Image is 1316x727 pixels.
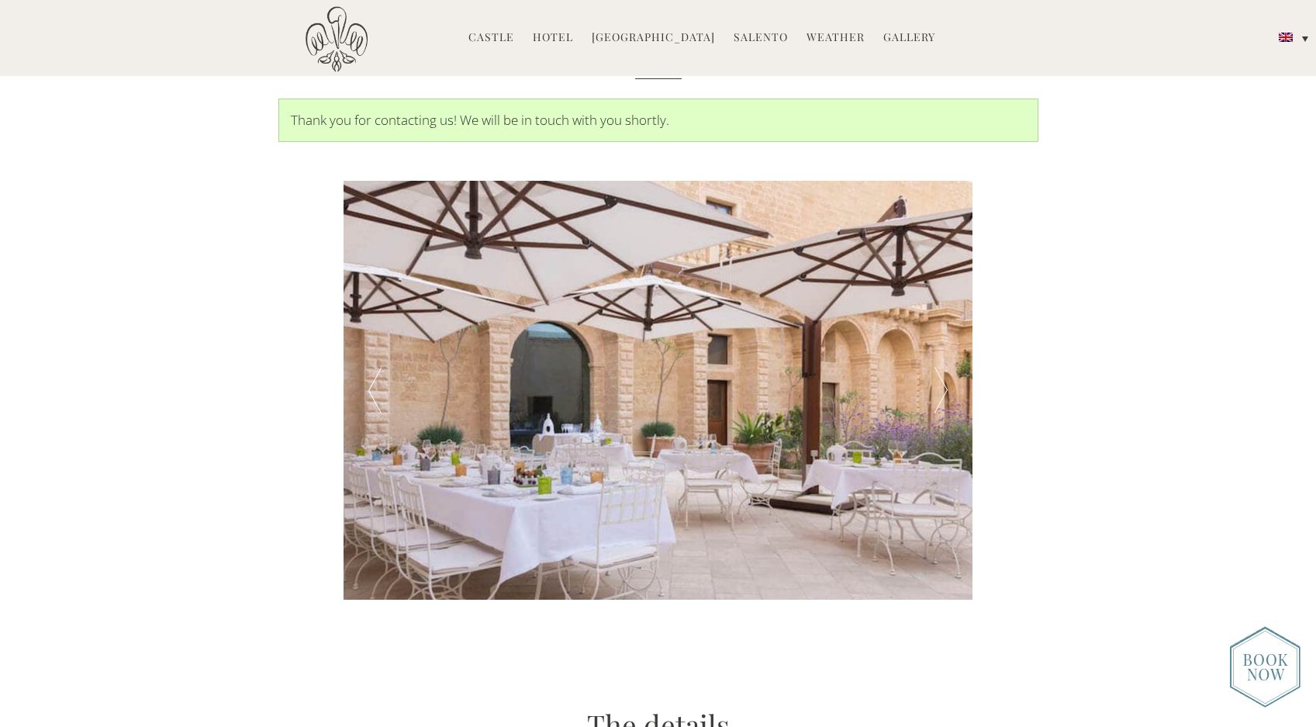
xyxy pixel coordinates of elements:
[734,29,788,47] a: Salento
[1230,627,1300,708] img: new-booknow.png
[1279,33,1293,42] img: English
[592,29,715,47] a: [GEOGRAPHIC_DATA]
[291,111,1026,130] p: Thank you for contacting us! We will be in touch with you shortly.
[883,29,935,47] a: Gallery
[807,29,865,47] a: Weather
[1230,626,1300,708] img: enquire_today_weddings_page.png
[306,6,368,72] img: Castello di Ugento
[533,29,573,47] a: Hotel
[468,29,514,47] a: Castle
